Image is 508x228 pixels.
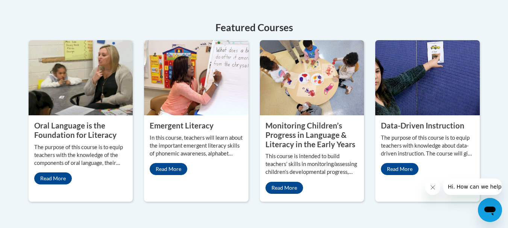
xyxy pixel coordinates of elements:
[150,121,214,130] property: Emergent Literacy
[381,121,464,130] property: Data-Driven Instruction
[5,5,61,11] span: Hi. How can we help?
[34,121,117,139] property: Oral Language is the Foundation for Literacy
[478,198,502,222] iframe: Button to launch messaging window
[29,40,133,115] img: Oral Language is the Foundation for Literacy
[375,40,480,115] img: Data-Driven Instruction
[150,134,243,158] p: In this course, teachers will learn about the important emergent literacy skills of phonemic awar...
[265,121,355,148] property: Monitoring Children’s Progress in Language & Literacy in the Early Years
[381,134,474,158] p: The purpose of this course is to equip teachers with knowledge about data-driven instruction. The...
[150,163,187,175] a: Read More
[34,143,127,167] p: The purpose of this course is to equip teachers with the knowledge of the components of oral lang...
[34,172,72,184] a: Read More
[265,153,359,176] p: This course is intended to build teachers’ skills in monitoring/assessing children’s developmenta...
[381,163,419,175] a: Read More
[443,178,502,195] iframe: Message from company
[265,182,303,194] a: Read More
[144,40,249,115] img: Emergent Literacy
[29,20,480,35] h4: Featured Courses
[260,40,364,115] img: Monitoring Children’s Progress in Language & Literacy in the Early Years
[425,180,440,195] iframe: Close message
